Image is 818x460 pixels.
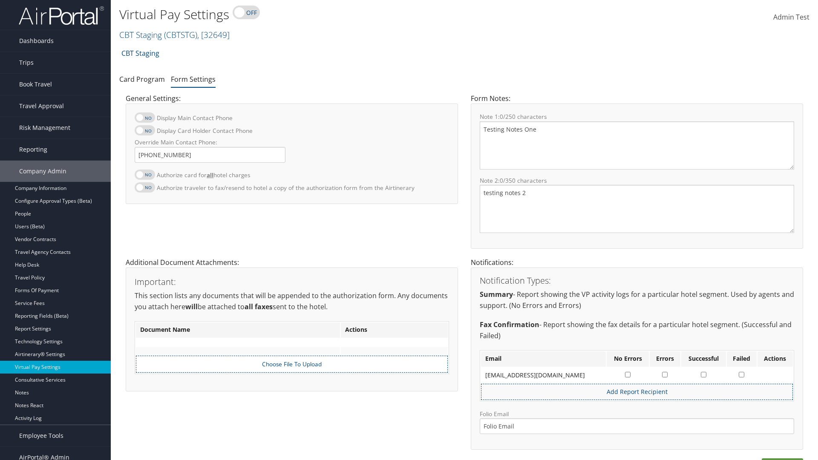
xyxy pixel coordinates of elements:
[157,123,253,138] label: Display Card Holder Contact Phone
[19,95,64,117] span: Travel Approval
[500,112,503,121] span: 0
[773,4,809,31] a: Admin Test
[480,276,794,285] h3: Notification Types:
[773,12,809,22] span: Admin Test
[480,112,794,121] label: Note 1: /250 characters
[607,388,668,396] a: Add Report Recipient
[19,139,47,160] span: Reporting
[480,410,794,434] label: Folio Email
[245,302,273,311] strong: all faxes
[480,418,794,434] input: Folio Email
[480,320,539,329] strong: Fax Confirmation
[19,52,34,73] span: Trips
[650,351,680,367] th: Errors
[19,425,63,446] span: Employee Tools
[207,171,213,179] strong: all
[19,74,52,95] span: Book Travel
[480,176,794,185] label: Note 2: /350 characters
[480,121,794,170] textarea: Testing Notes One
[135,138,285,147] label: Override Main Contact Phone:
[727,351,757,367] th: Failed
[480,319,794,341] p: - Report showing the fax details for a particular hotel segment. (Successful and Failed)
[197,29,230,40] span: , [ 32649 ]
[119,93,464,212] div: General Settings:
[185,302,198,311] strong: will
[141,360,443,368] label: Choose File To Upload
[607,351,649,367] th: No Errors
[157,110,233,126] label: Display Main Contact Phone
[135,290,449,312] p: This section lists any documents that will be appended to the authorization form. Any documents y...
[681,351,726,367] th: Successful
[135,278,449,286] h3: Important:
[464,257,809,458] div: Notifications:
[119,75,165,84] a: Card Program
[758,351,793,367] th: Actions
[481,351,606,367] th: Email
[157,167,250,183] label: Authorize card for hotel charges
[119,257,464,400] div: Additional Document Attachments:
[19,30,54,52] span: Dashboards
[19,161,66,182] span: Company Admin
[19,117,70,138] span: Risk Management
[480,290,513,299] strong: Summary
[164,29,197,40] span: ( CBTSTG )
[500,176,503,184] span: 0
[157,180,415,195] label: Authorize traveler to fax/resend to hotel a copy of the authorization form from the Airtinerary
[341,322,448,338] th: Actions
[119,6,579,23] h1: Virtual Pay Settings
[171,75,216,84] a: Form Settings
[480,289,794,311] p: - Report showing the VP activity logs for a particular hotel segment. Used by agents and support....
[136,322,340,338] th: Document Name
[464,93,809,257] div: Form Notes:
[481,368,606,383] td: [EMAIL_ADDRESS][DOMAIN_NAME]
[119,29,230,40] a: CBT Staging
[480,185,794,233] textarea: testing notes 2
[121,45,159,62] a: CBT Staging
[19,6,104,26] img: airportal-logo.png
